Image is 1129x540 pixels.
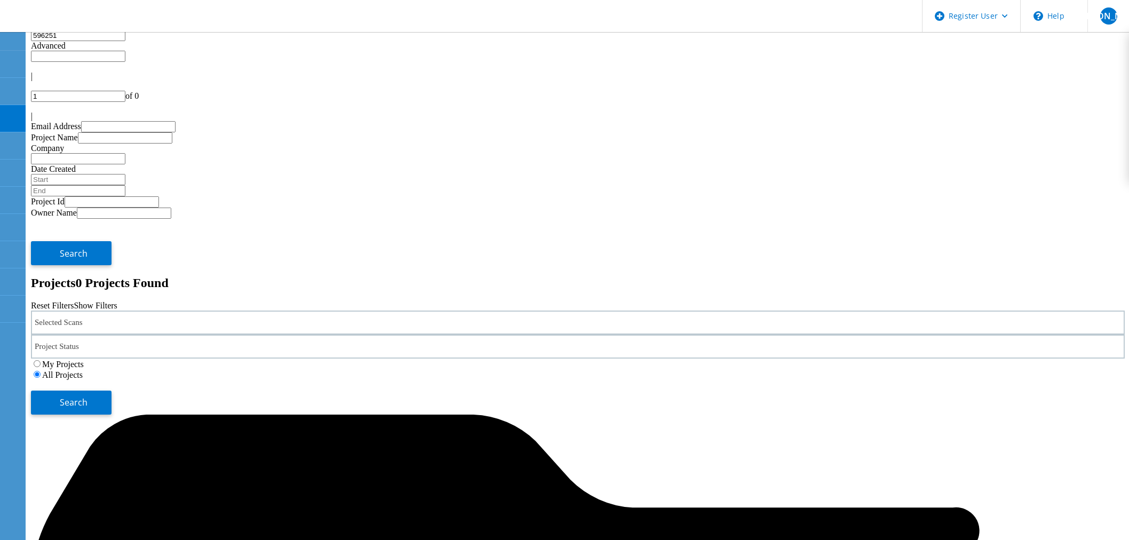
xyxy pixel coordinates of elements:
[74,301,117,310] a: Show Filters
[31,133,78,142] label: Project Name
[125,91,139,100] span: of 0
[31,164,76,173] label: Date Created
[31,72,1125,81] div: |
[31,122,81,131] label: Email Address
[76,276,169,290] span: 0 Projects Found
[31,311,1125,335] div: Selected Scans
[31,112,1125,121] div: |
[31,30,125,41] input: Search projects by name, owner, ID, company, etc
[31,276,76,290] b: Projects
[42,370,83,379] label: All Projects
[60,248,88,259] span: Search
[31,144,64,153] label: Company
[42,360,84,369] label: My Projects
[60,396,88,408] span: Search
[31,241,112,265] button: Search
[31,391,112,415] button: Search
[31,41,66,50] span: Advanced
[31,185,125,196] input: End
[31,301,74,310] a: Reset Filters
[31,197,65,206] label: Project Id
[11,21,125,30] a: Live Optics Dashboard
[31,208,77,217] label: Owner Name
[31,335,1125,359] div: Project Status
[1033,11,1043,21] svg: \n
[31,174,125,185] input: Start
